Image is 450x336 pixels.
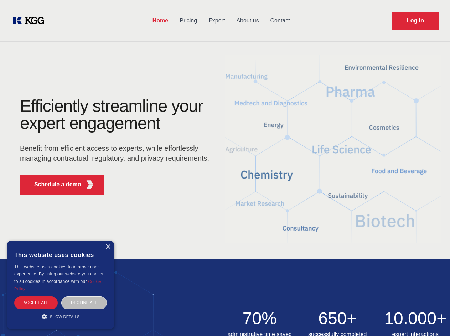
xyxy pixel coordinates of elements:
img: KGG Fifth Element RED [86,180,94,189]
a: Contact [265,11,296,30]
div: Close [105,244,110,250]
iframe: Chat Widget [414,302,450,336]
a: Request Demo [392,12,439,30]
div: This website uses cookies [14,246,107,263]
a: Home [147,11,174,30]
span: Show details [50,315,80,319]
div: Decline all [61,296,107,309]
button: Schedule a demoKGG Fifth Element RED [20,175,104,195]
h1: Efficiently streamline your expert engagement [20,98,214,132]
a: Expert [203,11,231,30]
a: Cookie Policy [14,279,101,291]
div: Show details [14,313,107,320]
p: Schedule a demo [34,180,81,189]
h2: 70% [225,310,295,327]
span: This website uses cookies to improve user experience. By using our website you consent to all coo... [14,264,106,284]
a: Pricing [174,11,203,30]
div: Accept all [14,296,58,309]
p: Benefit from efficient access to experts, while effortlessly managing contractual, regulatory, an... [20,143,214,163]
img: KGG Fifth Element RED [225,46,442,252]
h2: 650+ [303,310,372,327]
a: About us [231,11,264,30]
a: KOL Knowledge Platform: Talk to Key External Experts (KEE) [11,15,50,26]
